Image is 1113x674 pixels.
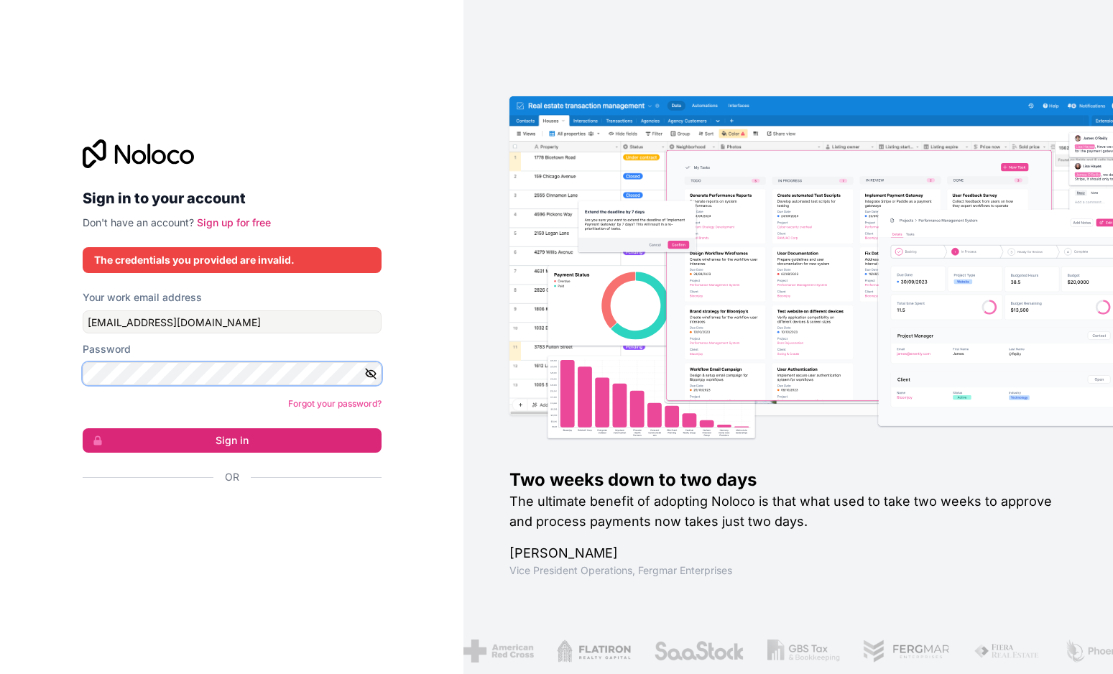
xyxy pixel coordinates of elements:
[83,342,131,356] label: Password
[288,398,382,409] a: Forgot your password?
[83,362,382,385] input: Password
[83,428,382,453] button: Sign in
[94,253,370,267] div: The credentials you provided are invalid.
[509,543,1067,563] h1: [PERSON_NAME]
[509,491,1067,532] h2: The ultimate benefit of adopting Noloco is that what used to take two weeks to approve and proces...
[645,640,736,663] img: /assets/saastock-C6Zbiodz.png
[548,640,623,663] img: /assets/flatiron-C8eUkumj.png
[456,640,525,663] img: /assets/american-red-cross-BAupjrZR.png
[197,216,271,228] a: Sign up for free
[83,185,382,211] h2: Sign in to your account
[225,470,239,484] span: Or
[83,290,202,305] label: Your work email address
[75,500,377,532] iframe: Sign in with Google Button
[854,640,942,663] img: /assets/fergmar-CudnrXN5.png
[509,563,1067,578] h1: Vice President Operations , Fergmar Enterprises
[965,640,1033,663] img: /assets/fiera-fwj2N5v4.png
[759,640,832,663] img: /assets/gbstax-C-GtDUiK.png
[509,468,1067,491] h1: Two weeks down to two days
[83,216,194,228] span: Don't have an account?
[83,310,382,333] input: Email address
